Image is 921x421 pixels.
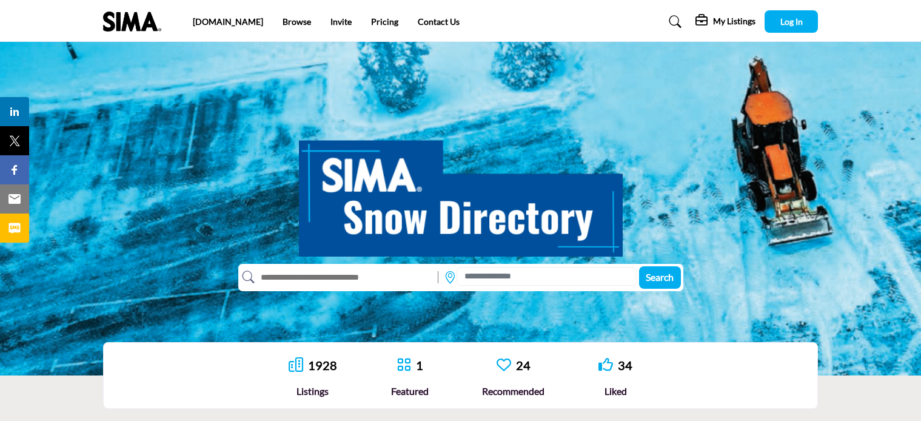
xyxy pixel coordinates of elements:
[482,384,544,399] div: Recommended
[416,358,423,372] a: 1
[308,358,337,372] a: 1928
[391,384,429,399] div: Featured
[330,16,352,27] a: Invite
[397,357,411,374] a: Go to Featured
[618,358,632,372] a: 34
[780,16,803,27] span: Log In
[371,16,398,27] a: Pricing
[103,12,167,32] img: Site Logo
[639,266,681,289] button: Search
[516,358,531,372] a: 24
[193,16,263,27] a: [DOMAIN_NAME]
[435,268,441,286] img: Rectangle%203585.svg
[646,271,674,283] span: Search
[283,16,311,27] a: Browse
[598,357,613,372] i: Go to Liked
[713,16,755,27] h5: My Listings
[657,12,689,32] a: Search
[497,357,511,374] a: Go to Recommended
[765,10,818,33] button: Log In
[289,384,337,399] div: Listings
[418,16,460,27] a: Contact Us
[695,15,755,29] div: My Listings
[598,384,632,399] div: Liked
[299,127,623,257] img: SIMA Snow Directory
